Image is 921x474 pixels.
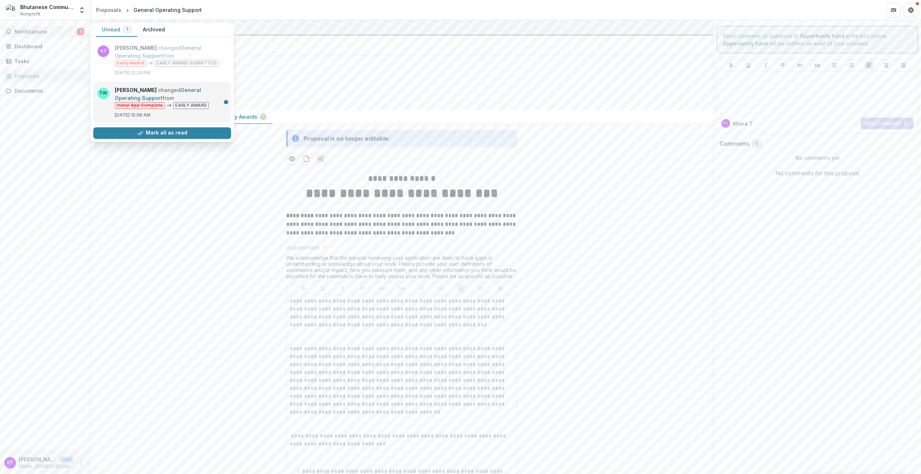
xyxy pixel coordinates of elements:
a: General Operating Support [115,45,201,59]
h2: Comments [720,140,749,147]
button: Unread [96,23,137,37]
button: Strike [778,61,787,70]
button: Heading 2 [397,284,406,293]
span: 1 [126,27,128,32]
button: Add Comment [861,118,913,129]
button: Bullet List [417,284,426,293]
button: Ordered List [437,284,445,293]
div: Proposals [14,72,81,80]
span: 1 [77,28,84,35]
div: Khara Timsina [723,122,728,125]
span: Nonprofit [20,11,40,17]
nav: breadcrumb [93,5,205,15]
button: Align Left [865,61,873,70]
button: Open entity switcher [77,3,87,17]
button: Notifications1 [3,26,87,38]
h2: General Operating Support [96,62,696,70]
button: Underline [319,284,327,293]
button: Align Center [882,61,891,70]
strong: Opportunity Fund [723,40,768,47]
button: Align Center [476,284,485,293]
button: Strike [358,284,367,293]
a: Documents [3,85,87,97]
button: Align Right [899,61,908,70]
div: Tasks [14,57,81,65]
button: Mark all as read [93,127,231,139]
p: [PERSON_NAME] [19,456,56,463]
button: Heading 1 [378,284,387,293]
button: Bullet List [830,61,839,70]
p: Assessment [286,243,319,252]
button: Bold [727,61,736,70]
button: Underline [744,61,753,70]
img: Bhutanese Community Association of Pittsburgh [6,4,17,16]
button: download-proposal [301,153,312,164]
button: Get Help [904,3,918,17]
p: No comments yet [720,154,916,162]
p: User [59,456,74,463]
p: [EMAIL_ADDRESS][DOMAIN_NAME] [19,463,74,470]
button: Archived [137,23,171,37]
div: Proposals [96,6,121,14]
div: Opportunity Fund [96,23,708,32]
div: General Operating Support [134,6,202,14]
div: Khara Timsina [7,460,13,465]
a: Proposals [3,70,87,82]
button: Ordered List [847,61,856,70]
p: Khara T [733,120,753,127]
div: Dashboard [14,43,81,50]
p: No comments for this proposal [776,169,859,177]
span: Notifications [14,29,77,35]
strong: Opportunity Fund [800,33,844,39]
button: Bold [299,284,308,293]
button: Partners [886,3,901,17]
button: Italicize [339,284,347,293]
a: Dashboard [3,40,87,52]
p: changed from [115,44,227,67]
button: Align Left [457,284,465,293]
button: download-proposal [315,153,327,164]
div: Proposal is no longer editable. [304,134,390,143]
p: changed from [115,86,227,109]
a: General Operating Support [115,87,201,101]
div: We acknowledge that the people reviewing your application are likely to have gaps in understandin... [286,255,517,282]
a: Proposals [93,5,124,15]
button: Heading 1 [796,61,804,70]
button: Preview 827693ce-13a4-4b92-a996-dad60c8c41c2-1.pdf [286,153,298,164]
button: More [77,458,86,467]
div: Send comments or questions to in the box below. will be notified via email of your comment. [717,26,918,53]
div: Bhutanese Community Association of [GEOGRAPHIC_DATA] [20,3,74,11]
a: Tasks [3,55,87,67]
button: Heading 2 [813,61,822,70]
button: Italicize [761,61,770,70]
button: Align Right [496,284,505,293]
span: 0 [755,141,759,147]
div: Documents [14,87,81,95]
